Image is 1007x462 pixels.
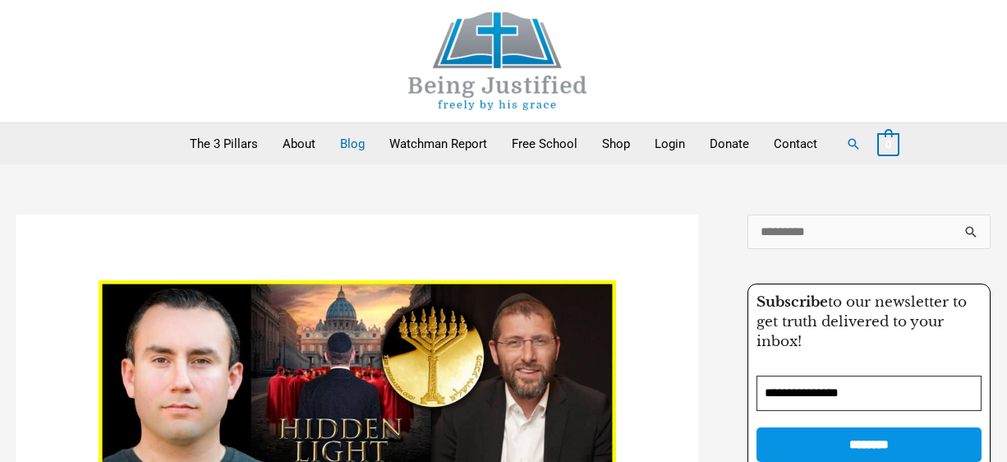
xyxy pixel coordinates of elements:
[177,123,270,164] a: The 3 Pillars
[761,123,830,164] a: Contact
[885,138,891,150] span: 0
[377,123,499,164] a: Watchman Report
[877,136,899,151] a: View Shopping Cart, empty
[177,123,830,164] nav: Primary Site Navigation
[697,123,761,164] a: Donate
[756,293,967,350] span: to our newsletter to get truth delivered to your inbox!
[590,123,642,164] a: Shop
[270,123,328,164] a: About
[499,123,590,164] a: Free School
[756,293,828,311] strong: Subscribe
[846,136,861,151] a: Search button
[375,12,621,110] img: Being Justified
[99,418,616,432] a: Read: Yoel Gold interview on his latest film ‘Hidden Light’
[642,123,697,164] a: Login
[328,123,377,164] a: Blog
[756,376,982,411] input: Email Address *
